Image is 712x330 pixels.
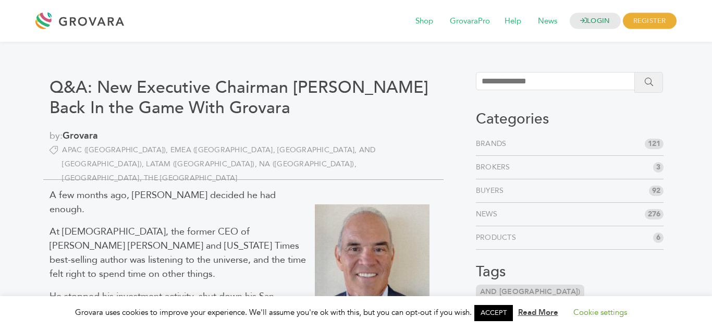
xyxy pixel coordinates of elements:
[443,11,497,31] span: GrovaraPro
[497,16,529,27] a: Help
[623,13,677,29] span: REGISTER
[476,111,664,128] h3: Categories
[144,173,237,183] a: the [GEOGRAPHIC_DATA]
[573,307,627,317] a: Cookie settings
[259,159,357,169] a: NA ([GEOGRAPHIC_DATA])
[476,162,514,173] a: Brokers
[570,13,621,29] a: LOGIN
[497,11,529,31] span: Help
[476,186,508,196] a: Buyers
[62,173,144,183] a: [GEOGRAPHIC_DATA]
[50,189,276,216] span: A few months ago, [PERSON_NAME] decided he had enough.
[531,11,564,31] span: News
[50,225,306,280] span: At [DEMOGRAPHIC_DATA], the former CEO of [PERSON_NAME] [PERSON_NAME] and [US_STATE] Times best-se...
[75,307,637,317] span: Grovara uses cookies to improve your experience. We'll assume you're ok with this, but you can op...
[408,16,440,27] a: Shop
[443,16,497,27] a: GrovaraPro
[62,145,375,169] a: EMEA ([GEOGRAPHIC_DATA], [GEOGRAPHIC_DATA], and [GEOGRAPHIC_DATA])
[63,129,98,142] a: Grovara
[476,209,501,219] a: News
[649,186,664,196] span: 92
[476,233,520,243] a: Products
[645,139,664,149] span: 121
[474,305,513,321] a: ACCEPT
[518,307,558,317] a: Read More
[653,233,664,243] span: 6
[476,263,664,281] h3: Tags
[531,16,564,27] a: News
[50,129,437,143] span: by:
[50,78,437,118] h1: Q&A: New Executive Chairman [PERSON_NAME] Back In the Game With Grovara
[476,285,585,299] a: and [GEOGRAPHIC_DATA])
[476,139,511,149] a: Brands
[645,209,664,219] span: 276
[146,159,259,169] a: LATAM ([GEOGRAPHIC_DATA])
[653,162,664,173] span: 3
[408,11,440,31] span: Shop
[62,145,170,155] a: APAC ([GEOGRAPHIC_DATA])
